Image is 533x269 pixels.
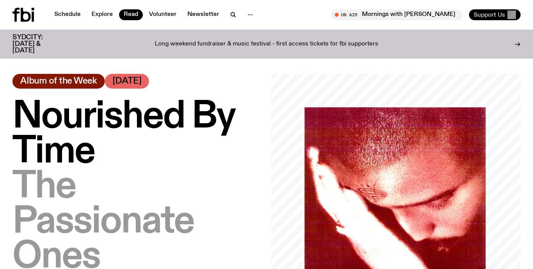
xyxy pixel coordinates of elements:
[183,9,224,20] a: Newsletter
[112,77,142,86] span: [DATE]
[474,11,505,18] span: Support Us
[119,9,143,20] a: Read
[144,9,181,20] a: Volunteer
[87,9,118,20] a: Explore
[20,77,97,86] span: Album of the Week
[12,34,62,54] h3: SYDCITY: [DATE] & [DATE]
[50,9,85,20] a: Schedule
[469,9,521,20] button: Support Us
[331,9,463,20] button: On AirMornings with [PERSON_NAME] // INTERVIEW WITH [PERSON_NAME]
[12,98,234,171] span: Nourished By Time
[155,41,378,48] p: Long weekend fundraiser & music festival - first access tickets for fbi supporters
